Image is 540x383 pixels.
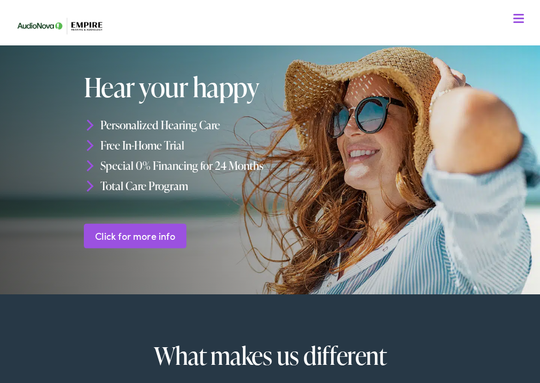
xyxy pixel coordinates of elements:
[84,175,354,196] li: Total Care Program
[84,135,354,155] li: Free In-Home Trial
[84,115,354,135] li: Personalized Hearing Care
[19,43,529,76] a: What We Offer
[53,342,487,369] h2: What makes us different
[84,72,354,101] h1: Hear your happy
[84,155,354,176] li: Special 0% Financing for 24 Months
[84,223,187,248] a: Click for more info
